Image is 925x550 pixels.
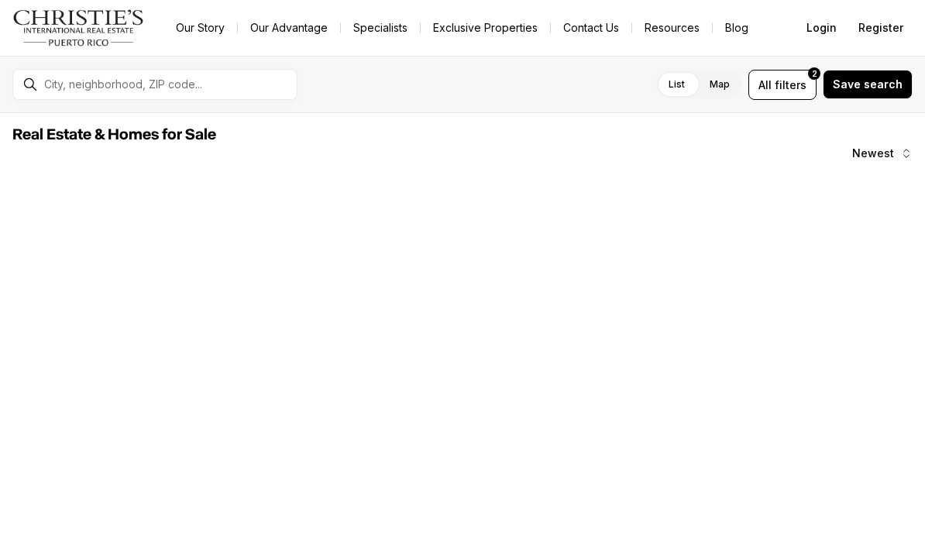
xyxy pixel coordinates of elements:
[797,12,846,43] button: Login
[238,17,340,39] a: Our Advantage
[758,77,772,93] span: All
[421,17,550,39] a: Exclusive Properties
[12,9,145,46] img: logo
[823,70,913,99] button: Save search
[843,138,922,169] button: Newest
[748,70,817,100] button: Allfilters2
[632,17,712,39] a: Resources
[849,12,913,43] button: Register
[858,22,903,34] span: Register
[656,70,697,98] label: List
[833,78,903,91] span: Save search
[713,17,761,39] a: Blog
[697,70,742,98] label: Map
[163,17,237,39] a: Our Story
[852,147,894,160] span: Newest
[12,127,216,143] span: Real Estate & Homes for Sale
[775,77,806,93] span: filters
[806,22,837,34] span: Login
[551,17,631,39] button: Contact Us
[812,67,817,80] span: 2
[341,17,420,39] a: Specialists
